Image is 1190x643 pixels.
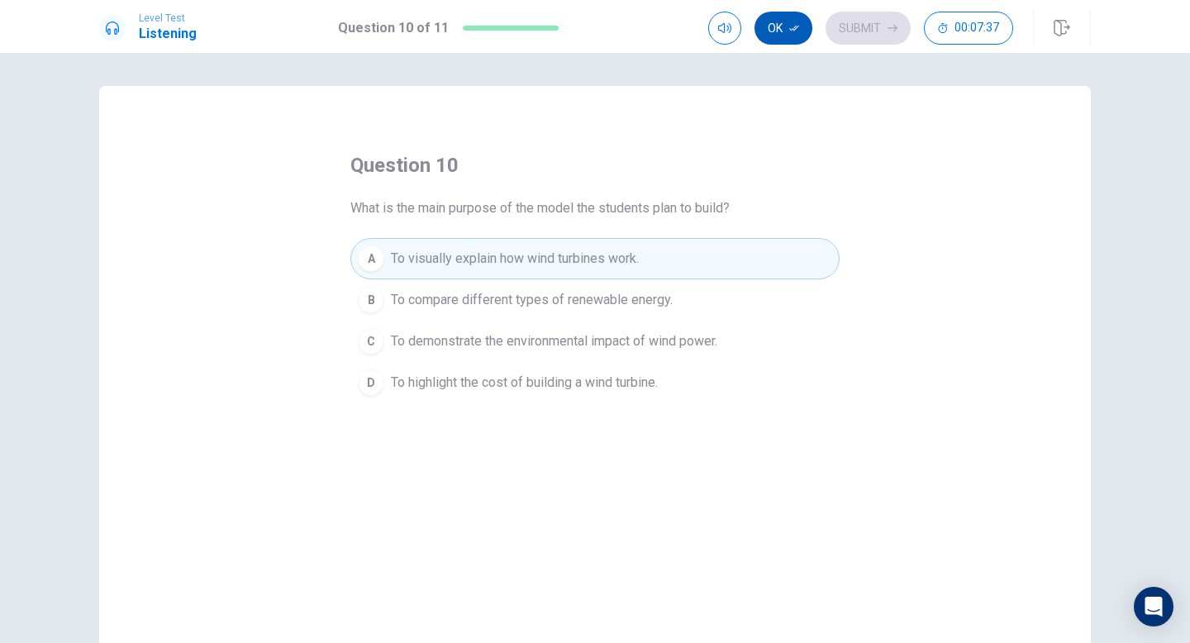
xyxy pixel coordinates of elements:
[350,152,459,179] h4: question 10
[350,321,840,362] button: CTo demonstrate the environmental impact of wind power.
[139,12,197,24] span: Level Test
[391,290,673,310] span: To compare different types of renewable energy.
[358,245,384,272] div: A
[358,287,384,313] div: B
[350,279,840,321] button: BTo compare different types of renewable energy.
[391,331,717,351] span: To demonstrate the environmental impact of wind power.
[1134,587,1173,626] div: Open Intercom Messenger
[924,12,1013,45] button: 00:07:37
[350,238,840,279] button: ATo visually explain how wind turbines work.
[350,362,840,403] button: DTo highlight the cost of building a wind turbine.
[358,369,384,396] div: D
[954,21,999,35] span: 00:07:37
[139,24,197,44] h1: Listening
[754,12,812,45] button: Ok
[350,198,730,218] span: What is the main purpose of the model the students plan to build?
[358,328,384,355] div: C
[391,373,658,393] span: To highlight the cost of building a wind turbine.
[391,249,639,269] span: To visually explain how wind turbines work.
[338,18,449,38] h1: Question 10 of 11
